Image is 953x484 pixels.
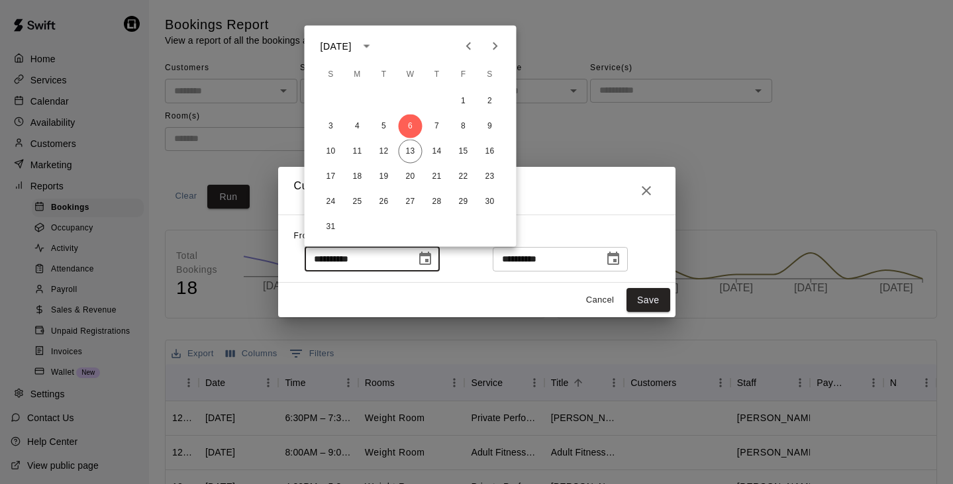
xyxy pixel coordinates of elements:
button: 11 [346,140,370,164]
button: 3 [319,115,343,138]
button: 18 [346,165,370,189]
span: Wednesday [399,62,423,88]
button: 1 [452,89,476,113]
button: 6 [399,115,423,138]
span: Tuesday [372,62,396,88]
button: Save [627,288,670,313]
button: 25 [346,190,370,214]
button: Choose date, selected date is Aug 13, 2025 [600,246,627,272]
button: 19 [372,165,396,189]
button: Close [633,177,660,204]
button: 16 [478,140,502,164]
button: 27 [399,190,423,214]
button: Next month [482,33,509,60]
button: 2 [478,89,502,113]
button: 17 [319,165,343,189]
span: Friday [452,62,476,88]
button: 12 [372,140,396,164]
span: Thursday [425,62,449,88]
button: 22 [452,165,476,189]
button: 8 [452,115,476,138]
span: From Date [294,231,338,240]
button: Cancel [579,290,621,311]
span: Monday [346,62,370,88]
button: 24 [319,190,343,214]
button: 5 [372,115,396,138]
button: 15 [452,140,476,164]
button: Previous month [456,33,482,60]
button: 4 [346,115,370,138]
button: 14 [425,140,449,164]
span: Saturday [478,62,502,88]
button: 23 [478,165,502,189]
div: [DATE] [321,39,352,53]
button: 30 [478,190,502,214]
span: Sunday [319,62,343,88]
button: 29 [452,190,476,214]
button: 7 [425,115,449,138]
button: 10 [319,140,343,164]
button: 26 [372,190,396,214]
button: 21 [425,165,449,189]
button: calendar view is open, switch to year view [356,35,378,58]
button: 28 [425,190,449,214]
button: Choose date, selected date is Aug 6, 2025 [412,246,438,272]
button: 13 [399,140,423,164]
button: 20 [399,165,423,189]
h2: Custom Event Date [278,167,676,215]
button: 31 [319,215,343,239]
button: 9 [478,115,502,138]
